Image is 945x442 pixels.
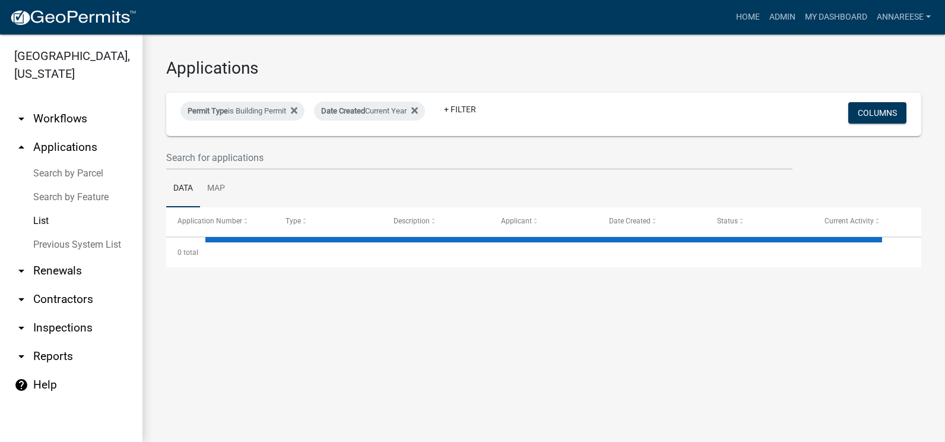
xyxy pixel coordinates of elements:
[14,321,28,335] i: arrow_drop_down
[800,6,872,29] a: My Dashboard
[166,146,792,170] input: Search for applications
[314,102,425,121] div: Current Year
[166,58,921,78] h3: Applications
[200,170,232,208] a: Map
[14,112,28,126] i: arrow_drop_down
[321,106,365,115] span: Date Created
[14,349,28,364] i: arrow_drop_down
[166,238,921,267] div: 0 total
[14,264,28,278] i: arrow_drop_down
[382,207,490,236] datatable-header-cell: Description
[706,207,814,236] datatable-header-cell: Status
[166,207,274,236] datatable-header-cell: Application Number
[166,170,200,208] a: Data
[501,217,532,225] span: Applicant
[848,102,906,124] button: Columns
[286,217,301,225] span: Type
[490,207,598,236] datatable-header-cell: Applicant
[14,292,28,307] i: arrow_drop_down
[188,106,228,115] span: Permit Type
[435,99,486,120] a: + Filter
[609,217,651,225] span: Date Created
[180,102,305,121] div: is Building Permit
[177,217,242,225] span: Application Number
[813,207,921,236] datatable-header-cell: Current Activity
[765,6,800,29] a: Admin
[274,207,382,236] datatable-header-cell: Type
[717,217,738,225] span: Status
[825,217,874,225] span: Current Activity
[598,207,706,236] datatable-header-cell: Date Created
[14,378,28,392] i: help
[394,217,430,225] span: Description
[872,6,936,29] a: annareese
[14,140,28,154] i: arrow_drop_up
[731,6,765,29] a: Home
